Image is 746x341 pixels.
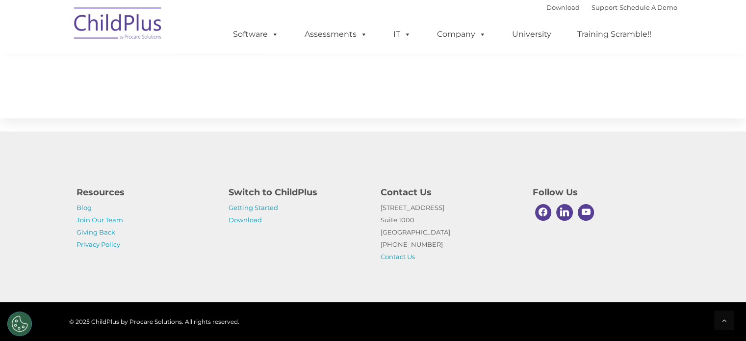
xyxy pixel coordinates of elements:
h4: Resources [77,185,214,199]
span: Last name [136,65,166,72]
img: ChildPlus by Procare Solutions [69,0,167,50]
button: Cookies Settings [7,312,32,336]
a: Contact Us [381,253,415,261]
a: Privacy Policy [77,240,120,248]
a: IT [384,25,421,44]
a: Facebook [533,202,554,223]
a: Assessments [295,25,377,44]
a: Software [223,25,288,44]
a: Support [592,3,617,11]
a: Getting Started [229,204,278,211]
span: Phone number [136,105,178,112]
a: Youtube [575,202,597,223]
a: Blog [77,204,92,211]
h4: Contact Us [381,185,518,199]
a: University [502,25,561,44]
p: [STREET_ADDRESS] Suite 1000 [GEOGRAPHIC_DATA] [PHONE_NUMBER] [381,202,518,263]
h4: Follow Us [533,185,670,199]
a: Linkedin [554,202,575,223]
a: Join Our Team [77,216,123,224]
a: Schedule A Demo [619,3,677,11]
a: Company [427,25,496,44]
a: Download [546,3,580,11]
a: Giving Back [77,228,115,236]
font: | [546,3,677,11]
iframe: Chat Widget [697,294,746,341]
a: Download [229,216,262,224]
h4: Switch to ChildPlus [229,185,366,199]
span: © 2025 ChildPlus by Procare Solutions. All rights reserved. [69,318,239,325]
a: Training Scramble!! [567,25,661,44]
